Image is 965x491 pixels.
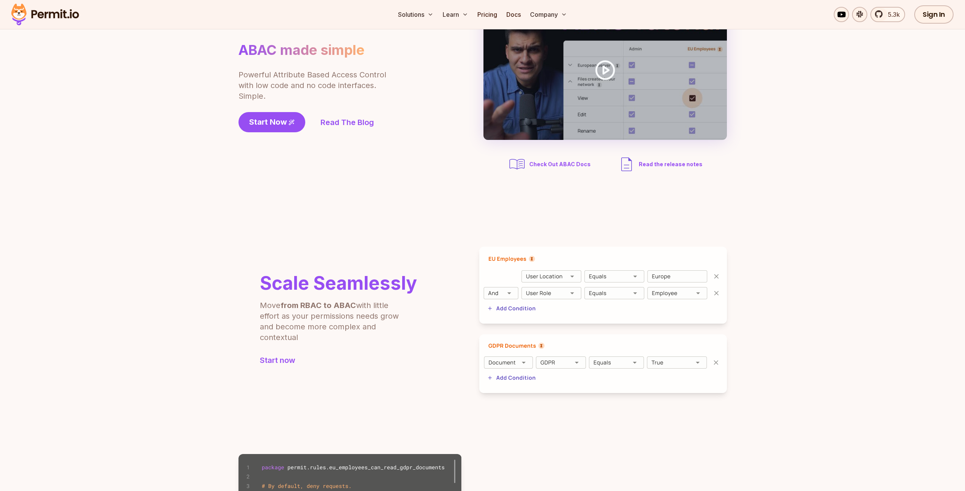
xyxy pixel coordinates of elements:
[914,5,954,24] a: Sign In
[883,10,900,19] span: 5.3k
[508,155,593,173] a: Check Out ABAC Docs
[639,160,702,168] span: Read the release notes
[238,42,364,59] h1: ABAC made simple
[508,155,526,173] img: abac docs
[529,160,591,168] span: Check Out ABAC Docs
[527,7,570,22] button: Company
[238,69,387,101] p: Powerful Attribute Based Access Control with low code and no code interfaces. Simple.
[260,274,417,292] h2: Scale Seamlessly
[503,7,524,22] a: Docs
[440,7,471,22] button: Learn
[8,2,82,27] img: Permit logo
[617,155,636,173] img: description
[617,155,702,173] a: Read the release notes
[260,355,417,366] a: Start now
[249,117,287,127] span: Start Now
[395,7,437,22] button: Solutions
[280,301,356,310] b: from RBAC to ABAC
[870,7,905,22] a: 5.3k
[321,117,374,128] a: Read The Blog
[260,300,409,343] p: Move with little effort as your permissions needs grow and become more complex and contextual
[238,112,305,132] a: Start Now
[474,7,500,22] a: Pricing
